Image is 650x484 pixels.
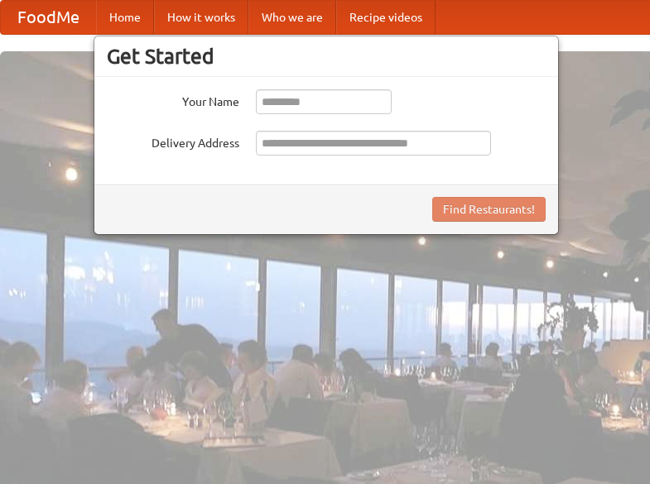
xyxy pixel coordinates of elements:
[96,1,154,34] a: Home
[432,197,546,222] button: Find Restaurants!
[107,131,239,151] label: Delivery Address
[248,1,336,34] a: Who we are
[107,89,239,110] label: Your Name
[107,44,546,69] h3: Get Started
[154,1,248,34] a: How it works
[336,1,436,34] a: Recipe videos
[1,1,96,34] a: FoodMe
